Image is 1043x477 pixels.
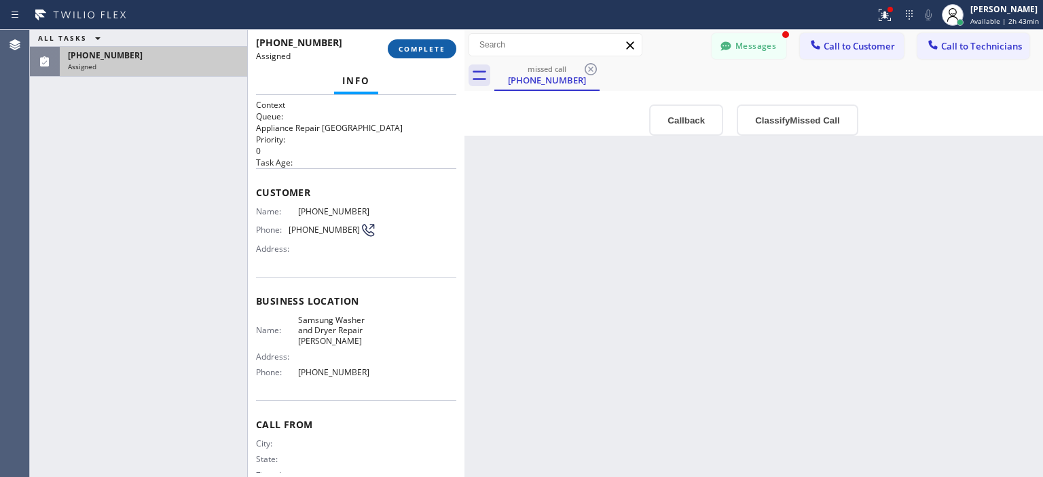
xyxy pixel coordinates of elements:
[256,351,298,362] span: Address:
[712,33,786,59] button: Messages
[941,40,1022,52] span: Call to Technicians
[68,50,143,61] span: [PHONE_NUMBER]
[388,39,456,58] button: COMPLETE
[256,244,298,254] span: Address:
[256,134,456,145] h2: Priority:
[399,44,445,54] span: COMPLETE
[917,33,1029,59] button: Call to Technicians
[800,33,904,59] button: Call to Customer
[256,418,456,431] span: Call From
[342,75,370,87] span: Info
[68,62,96,71] span: Assigned
[289,225,360,235] span: [PHONE_NUMBER]
[298,315,376,346] span: Samsung Washer and Dryer Repair [PERSON_NAME]
[256,111,456,122] h2: Queue:
[256,145,456,157] p: 0
[256,99,456,111] h1: Context
[496,60,598,90] div: (503) 381-5312
[298,367,376,377] span: [PHONE_NUMBER]
[469,34,642,56] input: Search
[970,3,1039,15] div: [PERSON_NAME]
[256,325,298,335] span: Name:
[649,104,723,136] button: Callback
[298,206,376,216] span: [PHONE_NUMBER]
[256,206,298,216] span: Name:
[970,16,1039,26] span: Available | 2h 43min
[30,30,114,46] button: ALL TASKS
[256,122,456,134] p: Appliance Repair [GEOGRAPHIC_DATA]
[256,225,289,235] span: Phone:
[256,157,456,168] h2: Task Age:
[38,33,87,43] span: ALL TASKS
[919,5,938,24] button: Mute
[256,438,298,449] span: City:
[824,40,895,52] span: Call to Customer
[496,64,598,74] div: missed call
[256,294,456,307] span: Business location
[256,50,291,62] span: Assigned
[496,74,598,86] div: [PHONE_NUMBER]
[256,186,456,199] span: Customer
[334,68,378,94] button: Info
[737,104,858,136] button: ClassifyMissed Call
[256,367,298,377] span: Phone:
[256,36,342,49] span: [PHONE_NUMBER]
[256,454,298,464] span: State:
